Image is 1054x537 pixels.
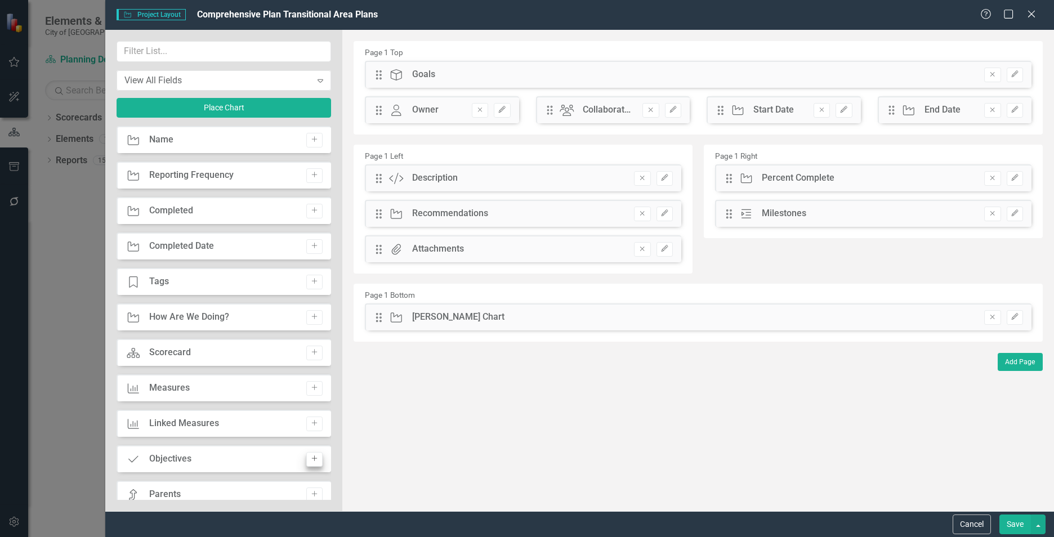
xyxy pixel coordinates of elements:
div: View All Fields [124,74,311,87]
span: Comprehensive Plan Transitional Area Plans [197,9,378,20]
div: Completed [149,204,193,217]
div: Linked Measures [149,417,219,430]
div: Parents [149,488,181,501]
small: Page 1 Right [715,151,757,160]
div: How Are We Doing? [149,311,229,324]
div: Milestones [762,207,806,220]
div: Description [412,172,458,185]
input: Filter List... [117,41,331,62]
div: Goals [412,68,435,81]
div: End Date [925,104,961,117]
button: Save [999,514,1031,534]
small: Page 1 Left [365,151,403,160]
div: [PERSON_NAME] Chart [412,311,504,324]
div: Reporting Frequency [149,169,234,182]
div: Percent Complete [762,172,834,185]
div: Attachments [412,243,464,256]
div: Measures [149,382,190,395]
div: Recommendations [412,207,488,220]
button: Cancel [953,514,991,534]
div: Objectives [149,453,191,466]
button: Place Chart [117,98,331,118]
div: Collaborators [583,104,631,117]
div: Start Date [753,104,794,117]
div: Completed Date [149,240,214,253]
span: Project Layout [117,9,185,20]
small: Page 1 Bottom [365,290,415,299]
div: Name [149,133,173,146]
div: Tags [149,275,169,288]
div: Scorecard [149,346,191,359]
small: Page 1 Top [365,48,403,57]
div: Owner [412,104,439,117]
button: Add Page [998,353,1043,371]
